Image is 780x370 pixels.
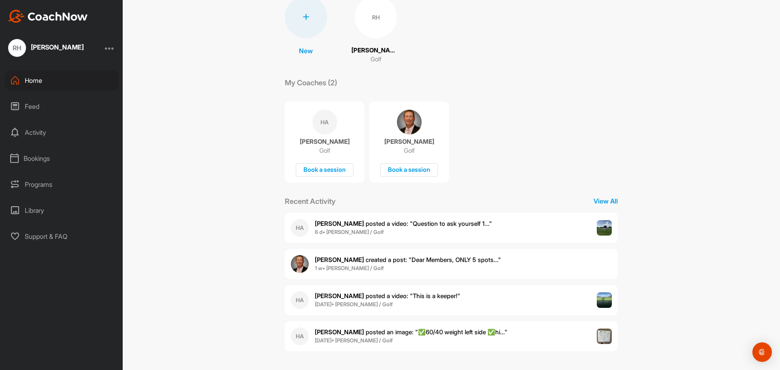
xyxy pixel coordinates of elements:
[8,10,88,23] img: CoachNow
[291,255,309,273] img: user avatar
[370,55,381,64] p: Golf
[4,148,119,169] div: Bookings
[4,226,119,247] div: Support & FAQ
[300,138,350,146] p: [PERSON_NAME]
[597,329,612,344] img: post image
[315,328,364,336] b: [PERSON_NAME]
[315,337,393,344] b: [DATE] • [PERSON_NAME] / Golf
[594,196,618,206] p: View All
[4,122,119,143] div: Activity
[315,220,492,227] span: posted a video : " Question to ask yourself 1... "
[315,292,364,300] b: [PERSON_NAME]
[4,174,119,195] div: Programs
[296,163,353,177] div: Book a session
[315,265,384,271] b: 1 w • [PERSON_NAME] / Golf
[752,342,772,362] div: Open Intercom Messenger
[315,292,460,300] span: posted a video : " This is a keeper! "
[351,46,400,55] p: [PERSON_NAME]
[291,219,309,237] div: HA
[312,110,337,134] div: HA
[397,110,422,134] img: coach avatar
[291,291,309,309] div: HA
[4,200,119,221] div: Library
[597,292,612,308] img: post image
[315,328,507,336] span: posted an image : " ✅60/40 weight left side ✅hi... "
[315,220,364,227] b: [PERSON_NAME]
[8,39,26,57] div: RH
[315,301,393,307] b: [DATE] • [PERSON_NAME] / Golf
[31,44,84,50] div: [PERSON_NAME]
[285,77,337,88] p: My Coaches (2)
[384,138,434,146] p: [PERSON_NAME]
[291,327,309,345] div: HA
[315,256,364,264] b: [PERSON_NAME]
[299,46,313,56] p: New
[319,147,330,155] p: Golf
[315,229,384,235] b: 6 d • [PERSON_NAME] / Golf
[4,96,119,117] div: Feed
[380,163,438,177] div: Book a session
[285,196,336,207] p: Recent Activity
[4,70,119,91] div: Home
[315,256,501,264] span: created a post : "Dear Members, ONLY 5 spots..."
[404,147,415,155] p: Golf
[597,220,612,236] img: post image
